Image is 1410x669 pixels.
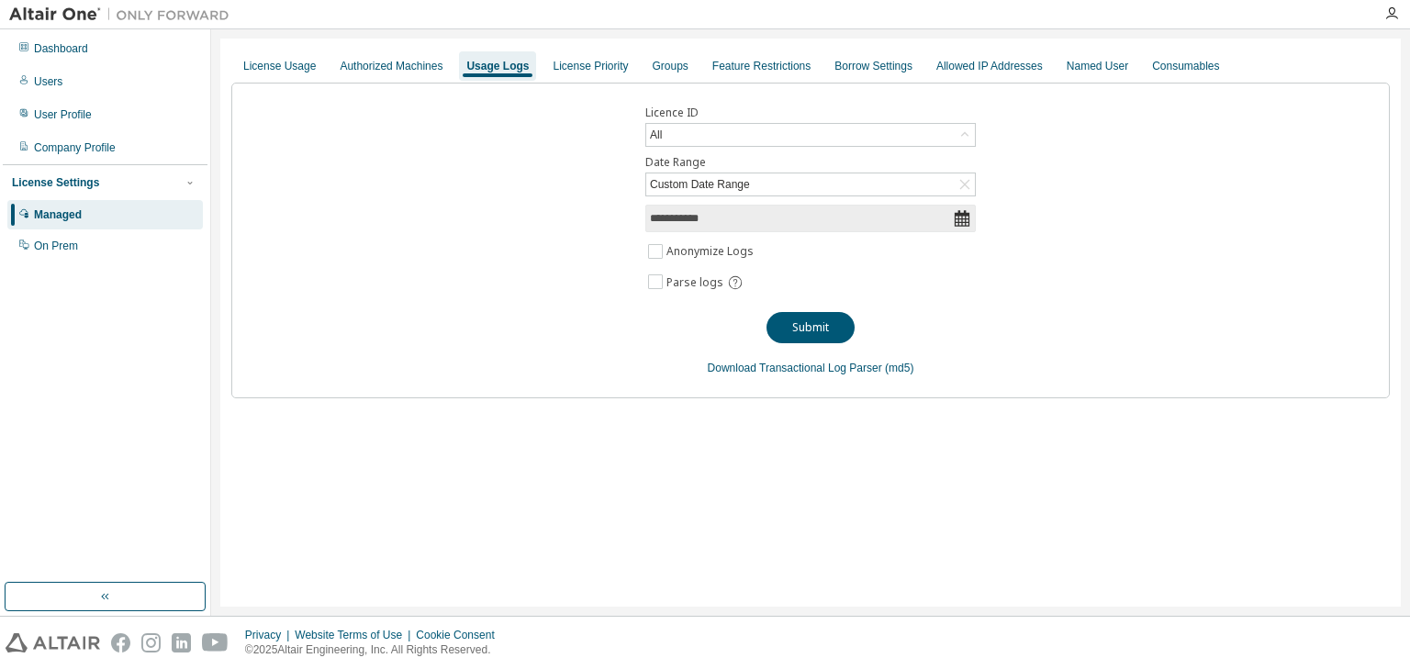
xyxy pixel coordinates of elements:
[12,175,99,190] div: License Settings
[1152,59,1219,73] div: Consumables
[646,124,975,146] div: All
[834,59,912,73] div: Borrow Settings
[1067,59,1128,73] div: Named User
[666,240,757,262] label: Anonymize Logs
[6,633,100,652] img: altair_logo.svg
[34,207,82,222] div: Managed
[647,174,753,195] div: Custom Date Range
[172,633,191,652] img: linkedin.svg
[243,59,316,73] div: License Usage
[885,362,913,374] a: (md5)
[34,41,88,56] div: Dashboard
[712,59,811,73] div: Feature Restrictions
[466,59,529,73] div: Usage Logs
[34,107,92,122] div: User Profile
[245,642,506,658] p: © 2025 Altair Engineering, Inc. All Rights Reserved.
[646,173,975,195] div: Custom Date Range
[653,59,688,73] div: Groups
[245,628,295,642] div: Privacy
[645,106,976,120] label: Licence ID
[936,59,1043,73] div: Allowed IP Addresses
[202,633,229,652] img: youtube.svg
[708,362,882,374] a: Download Transactional Log Parser
[295,628,416,642] div: Website Terms of Use
[767,312,855,343] button: Submit
[111,633,130,652] img: facebook.svg
[141,633,161,652] img: instagram.svg
[416,628,505,642] div: Cookie Consent
[645,155,976,170] label: Date Range
[647,125,665,145] div: All
[666,275,723,290] span: Parse logs
[34,74,62,89] div: Users
[34,239,78,253] div: On Prem
[34,140,116,155] div: Company Profile
[340,59,442,73] div: Authorized Machines
[9,6,239,24] img: Altair One
[553,59,628,73] div: License Priority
